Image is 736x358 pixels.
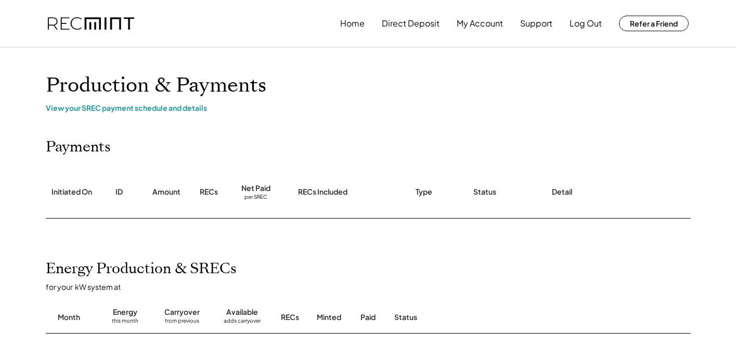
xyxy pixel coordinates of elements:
[46,282,701,291] div: for your kW system at
[46,103,691,112] div: View your SREC payment schedule and details
[241,183,270,194] div: Net Paid
[317,312,341,323] div: Minted
[113,307,137,317] div: Energy
[224,317,261,328] div: adds carryover
[46,260,237,278] h2: Energy Production & SRECs
[244,194,267,201] div: per SREC
[115,187,123,197] div: ID
[200,187,218,197] div: RECs
[520,13,552,34] button: Support
[619,16,689,31] button: Refer a Friend
[570,13,602,34] button: Log Out
[112,317,138,328] div: this month
[152,187,180,197] div: Amount
[457,13,503,34] button: My Account
[298,187,347,197] div: RECs Included
[165,317,199,328] div: from previous
[552,187,572,197] div: Detail
[164,307,200,317] div: Carryover
[48,17,134,30] img: recmint-logotype%403x.png
[46,73,691,98] h1: Production & Payments
[382,13,440,34] button: Direct Deposit
[416,187,432,197] div: Type
[51,187,92,197] div: Initiated On
[58,312,80,323] div: Month
[281,312,299,323] div: RECs
[226,307,258,317] div: Available
[473,187,496,197] div: Status
[46,138,111,156] h2: Payments
[394,312,571,323] div: Status
[340,13,365,34] button: Home
[360,312,376,323] div: Paid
